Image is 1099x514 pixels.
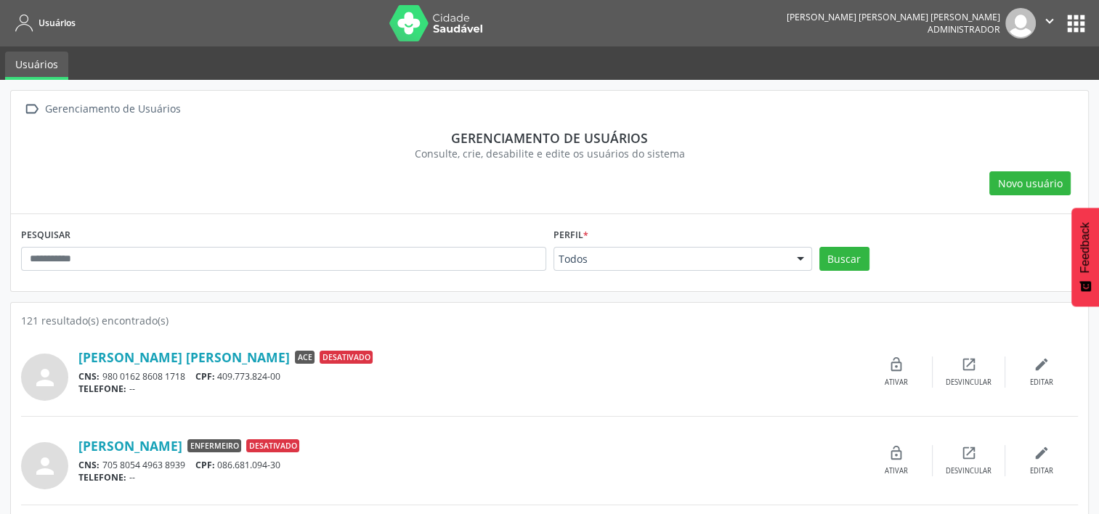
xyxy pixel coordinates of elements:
[1005,8,1036,38] img: img
[1036,8,1063,38] button: 
[946,466,991,476] div: Desvincular
[989,171,1071,196] button: Novo usuário
[42,99,183,120] div: Gerenciamento de Usuários
[31,130,1068,146] div: Gerenciamento de usuários
[1034,356,1050,372] i: edit
[78,349,290,365] a: [PERSON_NAME] [PERSON_NAME]
[819,247,869,272] button: Buscar
[78,471,860,484] div: --
[553,224,588,247] label: Perfil
[320,351,373,364] span: Desativado
[998,176,1063,191] span: Novo usuário
[78,383,860,395] div: --
[1071,208,1099,306] button: Feedback - Mostrar pesquisa
[38,17,76,29] span: Usuários
[78,471,126,484] span: TELEFONE:
[946,378,991,388] div: Desvincular
[21,99,183,120] a:  Gerenciamento de Usuários
[1030,378,1053,388] div: Editar
[1063,11,1089,36] button: apps
[1030,466,1053,476] div: Editar
[1079,222,1092,273] span: Feedback
[787,11,1000,23] div: [PERSON_NAME] [PERSON_NAME] [PERSON_NAME]
[187,439,241,452] span: Enfermeiro
[31,146,1068,161] div: Consulte, crie, desabilite e edite os usuários do sistema
[78,459,860,471] div: 705 8054 4963 8939 086.681.094-30
[246,439,299,452] span: Desativado
[295,351,315,364] span: ACE
[885,378,908,388] div: Ativar
[21,99,42,120] i: 
[78,383,126,395] span: TELEFONE:
[885,466,908,476] div: Ativar
[10,11,76,35] a: Usuários
[559,252,782,266] span: Todos
[78,438,182,454] a: [PERSON_NAME]
[195,370,215,383] span: CPF:
[5,52,68,80] a: Usuários
[195,459,215,471] span: CPF:
[21,313,1078,328] div: 121 resultado(s) encontrado(s)
[21,224,70,247] label: PESQUISAR
[888,445,904,461] i: lock_open
[78,459,100,471] span: CNS:
[78,370,860,383] div: 980 0162 8608 1718 409.773.824-00
[32,364,58,391] i: person
[888,356,904,372] i: lock_open
[1034,445,1050,461] i: edit
[78,370,100,383] span: CNS:
[961,445,977,461] i: open_in_new
[961,356,977,372] i: open_in_new
[928,23,1000,36] span: Administrador
[1042,13,1058,29] i: 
